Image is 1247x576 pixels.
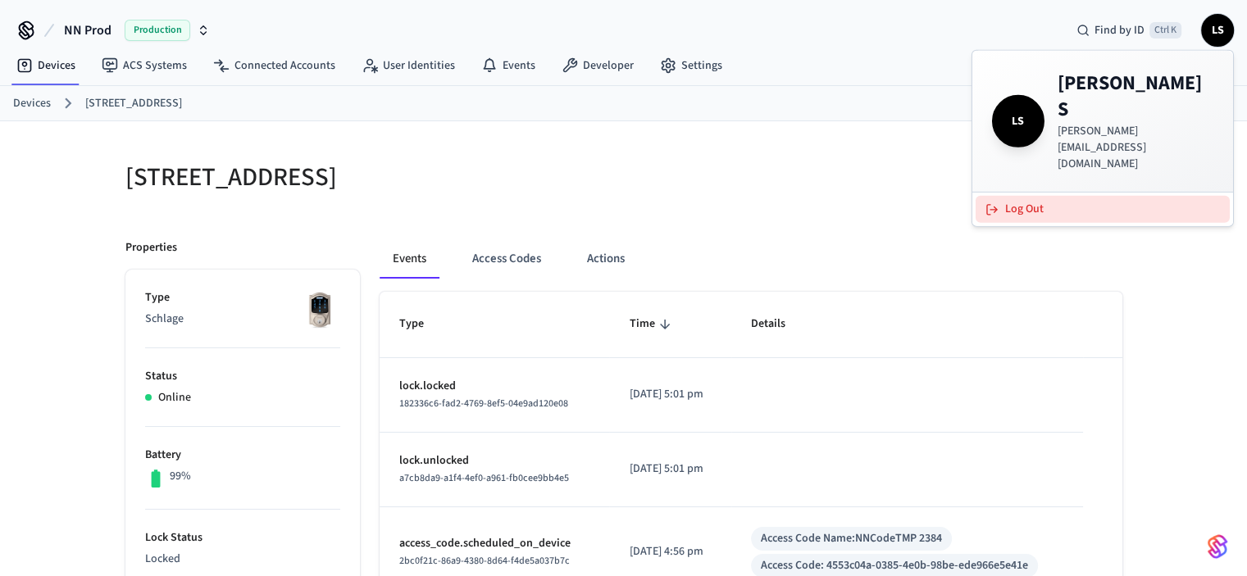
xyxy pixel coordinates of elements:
[1063,16,1195,45] div: Find by IDCtrl K
[125,161,614,194] h5: [STREET_ADDRESS]
[751,311,807,337] span: Details
[145,289,340,306] p: Type
[145,311,340,328] p: Schlage
[1058,70,1213,123] h4: [PERSON_NAME] S
[125,20,190,41] span: Production
[145,368,340,385] p: Status
[399,554,570,568] span: 2bc0f21c-86a9-4380-8d64-f4de5a037b7c
[348,51,468,80] a: User Identities
[64,20,112,40] span: NN Prod
[761,530,942,547] div: Access Code Name: NNCodeTMP 2384
[399,311,445,337] span: Type
[629,386,712,403] p: [DATE] 5:01 pm
[399,397,568,410] span: 182336c6-fad2-4769-8ef5-04e9ad120e08
[13,95,51,112] a: Devices
[145,529,340,547] p: Lock Status
[1095,22,1145,39] span: Find by ID
[629,311,676,337] span: Time
[574,239,638,279] button: Actions
[145,551,340,568] p: Locked
[1058,123,1213,172] p: [PERSON_NAME][EMAIL_ADDRESS][DOMAIN_NAME]
[1149,22,1181,39] span: Ctrl K
[629,460,712,478] p: [DATE] 5:01 pm
[629,543,712,560] p: [DATE] 4:56 pm
[399,471,569,485] span: a7cb8da9-a1f4-4ef0-a961-fb0cee9bb4e5
[468,51,548,80] a: Events
[380,239,1122,279] div: ant example
[170,468,191,485] p: 99%
[89,51,200,80] a: ACS Systems
[399,535,590,552] p: access_code.scheduled_on_device
[1201,14,1234,47] button: LS
[158,389,191,406] p: Online
[125,239,177,256] p: Properties
[299,289,340,330] img: Schlage Sense Smart Deadbolt with Camelot Trim, Front
[761,557,1028,574] div: Access Code: 4553c04a-0385-4e0b-98be-ede966e5e41e
[380,239,439,279] button: Events
[459,239,554,279] button: Access Codes
[976,196,1230,223] button: Log Out
[200,51,348,80] a: Connected Accounts
[647,51,735,80] a: Settings
[1208,533,1227,560] img: SeamLogoGradient.69752ec5.svg
[548,51,647,80] a: Developer
[3,51,89,80] a: Devices
[1203,16,1232,45] span: LS
[145,447,340,464] p: Battery
[399,378,590,395] p: lock.locked
[995,98,1041,144] span: LS
[85,95,182,112] a: [STREET_ADDRESS]
[399,452,590,469] p: lock.unlocked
